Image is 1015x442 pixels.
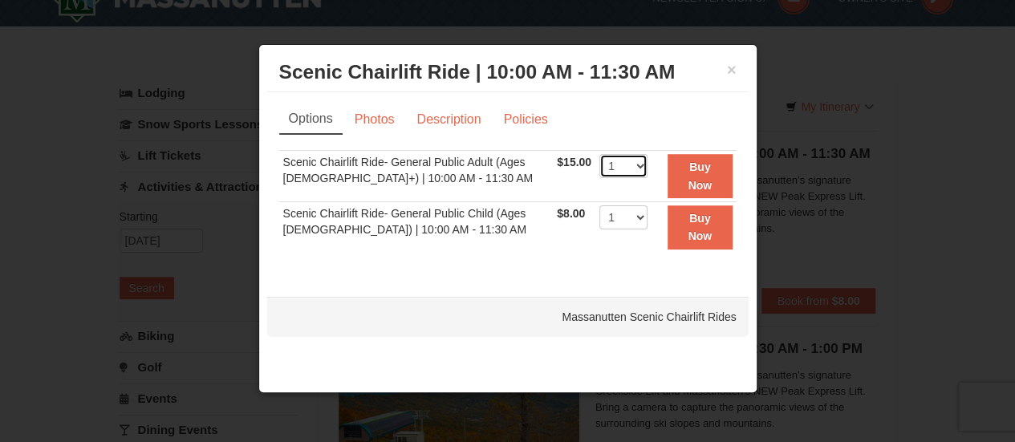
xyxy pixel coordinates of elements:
[344,104,405,135] a: Photos
[279,151,554,202] td: Scenic Chairlift Ride- General Public Adult (Ages [DEMOGRAPHIC_DATA]+) | 10:00 AM - 11:30 AM
[279,60,737,84] h3: Scenic Chairlift Ride | 10:00 AM - 11:30 AM
[668,154,733,198] button: Buy Now
[279,104,343,135] a: Options
[493,104,558,135] a: Policies
[688,212,712,242] strong: Buy Now
[279,201,554,252] td: Scenic Chairlift Ride- General Public Child (Ages [DEMOGRAPHIC_DATA]) | 10:00 AM - 11:30 AM
[668,205,733,249] button: Buy Now
[557,156,591,168] span: $15.00
[406,104,491,135] a: Description
[727,62,737,78] button: ×
[557,207,585,220] span: $8.00
[267,297,749,337] div: Massanutten Scenic Chairlift Rides
[688,160,712,191] strong: Buy Now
